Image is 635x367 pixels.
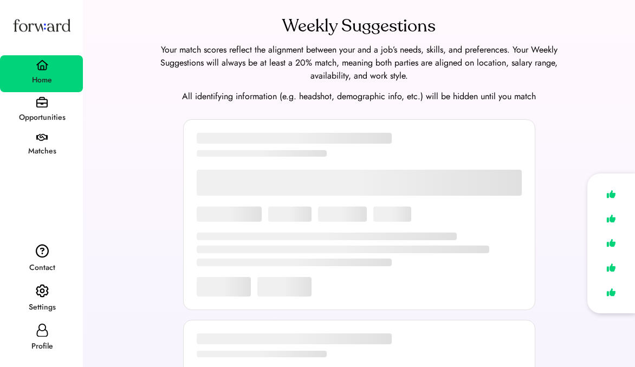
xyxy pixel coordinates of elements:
[148,43,571,82] div: Your match scores reflect the alignment between your and a job’s needs, skills, and preferences. ...
[604,211,619,227] img: like.svg
[604,260,619,275] img: like.svg
[282,13,436,39] div: Weekly Suggestions
[11,9,73,42] img: Forward logo
[36,96,48,108] img: briefcase.svg
[36,60,49,70] img: home.svg
[1,301,83,314] div: Settings
[604,186,619,202] img: like.svg
[96,90,622,103] div: All identifying information (e.g. headshot, demographic info, etc.) will be hidden until you match
[604,235,619,251] img: like.svg
[1,261,83,274] div: Contact
[1,340,83,353] div: Profile
[1,145,83,158] div: Matches
[604,285,619,300] img: like.svg
[1,74,83,87] div: Home
[36,244,49,258] img: contact.svg
[36,284,49,298] img: settings.svg
[36,134,48,141] img: handshake.svg
[1,111,83,124] div: Opportunities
